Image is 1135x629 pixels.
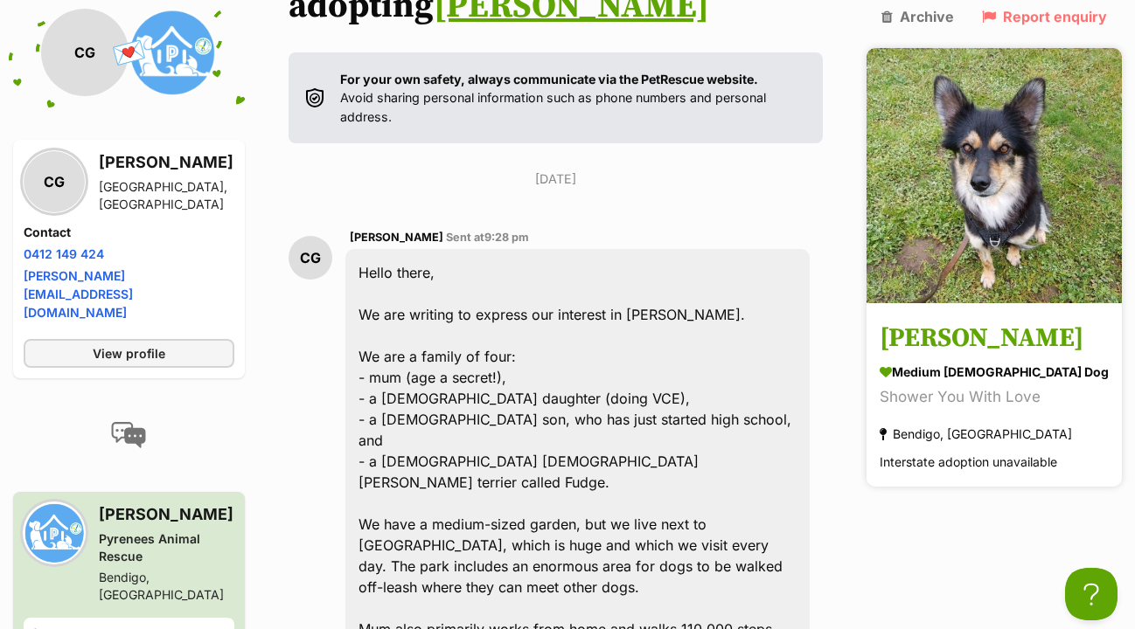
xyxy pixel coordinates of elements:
span: [PERSON_NAME] [350,231,443,244]
a: Archive [881,9,954,24]
h3: [PERSON_NAME] [99,150,234,175]
a: 0412 149 424 [24,246,104,261]
h4: Contact [24,224,234,241]
span: Interstate adoption unavailable [880,454,1057,469]
h3: [PERSON_NAME] [99,502,234,527]
h3: [PERSON_NAME] [880,319,1109,358]
div: CG [41,9,129,96]
p: [DATE] [289,169,823,188]
p: Avoid sharing personal information such as phone numbers and personal address. [340,70,805,126]
a: [PERSON_NAME] medium [DEMOGRAPHIC_DATA] Dog Shower You With Love Bendigo, [GEOGRAPHIC_DATA] Inter... [867,306,1122,487]
span: 💌 [109,34,149,72]
div: Shower You With Love [880,385,1109,409]
div: Pyrenees Animal Rescue [99,530,234,565]
div: CG [289,236,332,280]
img: Pyrenees Animal Rescue profile pic [24,502,85,563]
div: Bendigo, [GEOGRAPHIC_DATA] [880,422,1072,446]
span: Sent at [446,231,529,244]
img: Sadie [867,47,1122,302]
img: conversation-icon-4a6f8262b818ee0b60e3300018af0b2d0b884aa5de6e9bcb8d3d4eeb1a70a7c4.svg [111,422,146,448]
div: Bendigo, [GEOGRAPHIC_DATA] [99,569,234,604]
iframe: Help Scout Beacon - Open [1065,568,1118,620]
span: View profile [93,344,165,363]
span: 9:28 pm [484,231,529,244]
a: View profile [24,339,234,368]
a: Report enquiry [982,9,1107,24]
div: [GEOGRAPHIC_DATA], [GEOGRAPHIC_DATA] [99,178,234,213]
div: medium [DEMOGRAPHIC_DATA] Dog [880,363,1109,381]
a: [PERSON_NAME][EMAIL_ADDRESS][DOMAIN_NAME] [24,268,133,320]
strong: For your own safety, always communicate via the PetRescue website. [340,72,758,86]
img: Pyrenees Animal Rescue profile pic [129,9,216,96]
div: CG [24,151,85,212]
